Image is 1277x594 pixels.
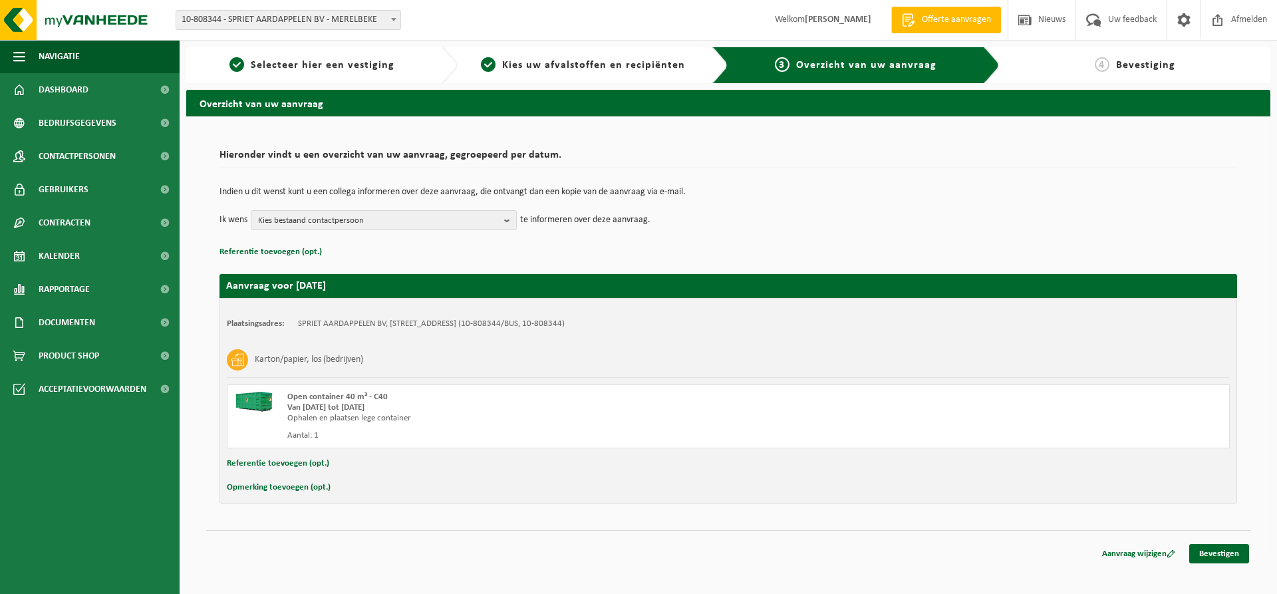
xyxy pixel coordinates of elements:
[39,173,88,206] span: Gebruikers
[464,57,702,73] a: 2Kies uw afvalstoffen en recipiënten
[1116,60,1175,71] span: Bevestiging
[227,479,331,496] button: Opmerking toevoegen (opt.)
[287,403,364,412] strong: Van [DATE] tot [DATE]
[481,57,496,72] span: 2
[1095,57,1109,72] span: 4
[287,430,781,441] div: Aantal: 1
[219,243,322,261] button: Referentie toevoegen (opt.)
[891,7,1001,33] a: Offerte aanvragen
[39,273,90,306] span: Rapportage
[219,150,1237,168] h2: Hieronder vindt u een overzicht van uw aanvraag, gegroepeerd per datum.
[251,60,394,71] span: Selecteer hier een vestiging
[919,13,994,27] span: Offerte aanvragen
[234,392,274,412] img: HK-XC-40-GN-00.png
[229,57,244,72] span: 1
[1092,544,1185,563] a: Aanvraag wijzigen
[39,372,146,406] span: Acceptatievoorwaarden
[805,15,871,25] strong: [PERSON_NAME]
[258,211,499,231] span: Kies bestaand contactpersoon
[1189,544,1249,563] a: Bevestigen
[39,339,99,372] span: Product Shop
[39,239,80,273] span: Kalender
[219,210,247,230] p: Ik wens
[287,413,781,424] div: Ophalen en plaatsen lege container
[227,319,285,328] strong: Plaatsingsadres:
[39,106,116,140] span: Bedrijfsgegevens
[186,90,1270,116] h2: Overzicht van uw aanvraag
[227,455,329,472] button: Referentie toevoegen (opt.)
[219,188,1237,197] p: Indien u dit wenst kunt u een collega informeren over deze aanvraag, die ontvangt dan een kopie v...
[176,11,400,29] span: 10-808344 - SPRIET AARDAPPELEN BV - MERELBEKE
[39,140,116,173] span: Contactpersonen
[287,392,388,401] span: Open container 40 m³ - C40
[775,57,789,72] span: 3
[193,57,431,73] a: 1Selecteer hier een vestiging
[226,281,326,291] strong: Aanvraag voor [DATE]
[502,60,685,71] span: Kies uw afvalstoffen en recipiënten
[255,349,363,371] h3: Karton/papier, los (bedrijven)
[39,73,88,106] span: Dashboard
[520,210,650,230] p: te informeren over deze aanvraag.
[298,319,565,329] td: SPRIET AARDAPPELEN BV, [STREET_ADDRESS] (10-808344/BUS, 10-808344)
[39,40,80,73] span: Navigatie
[176,10,401,30] span: 10-808344 - SPRIET AARDAPPELEN BV - MERELBEKE
[39,306,95,339] span: Documenten
[251,210,517,230] button: Kies bestaand contactpersoon
[796,60,936,71] span: Overzicht van uw aanvraag
[39,206,90,239] span: Contracten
